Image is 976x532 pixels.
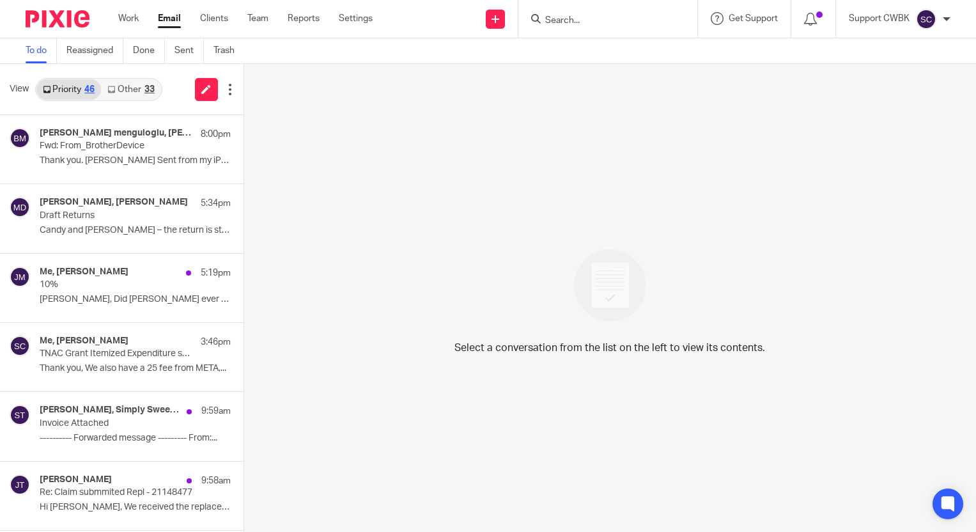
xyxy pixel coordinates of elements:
p: 3:46pm [201,336,231,348]
p: [PERSON_NAME], Did [PERSON_NAME] ever provide a... [40,294,231,305]
h4: [PERSON_NAME], Simply Sweet Tees [40,405,180,416]
p: Re: Claim submmited Repl - 21148477 [40,487,192,498]
div: 33 [144,85,155,94]
a: Team [247,12,268,25]
img: svg%3E [916,9,936,29]
a: Email [158,12,181,25]
img: svg%3E [10,128,30,148]
img: svg%3E [10,267,30,287]
span: View [10,82,29,96]
img: svg%3E [10,336,30,356]
h4: [PERSON_NAME] [40,474,112,485]
h4: Me, [PERSON_NAME] [40,267,128,278]
h4: [PERSON_NAME], [PERSON_NAME] [40,197,188,208]
p: Thank you. [PERSON_NAME] Sent from my iPhone On Sep... [40,155,231,166]
img: Pixie [26,10,89,27]
a: Work [118,12,139,25]
p: 10% [40,279,192,290]
a: Other33 [101,79,160,100]
a: Reassigned [66,38,123,63]
h4: [PERSON_NAME] menguloglu, [PERSON_NAME] [40,128,194,139]
p: 9:58am [201,474,231,487]
p: 9:59am [201,405,231,418]
a: Settings [339,12,373,25]
p: Thank you, We also have a 25 fee from META,... [40,363,231,374]
p: 5:19pm [201,267,231,279]
img: image [566,241,655,330]
a: Clients [200,12,228,25]
img: svg%3E [10,474,30,495]
a: Trash [213,38,244,63]
img: svg%3E [10,405,30,425]
a: Reports [288,12,320,25]
p: Fwd: From_BrotherDevice [40,141,192,152]
div: 46 [84,85,95,94]
p: Support CWBK [849,12,910,25]
a: To do [26,38,57,63]
p: 8:00pm [201,128,231,141]
span: Get Support [729,14,778,23]
p: Select a conversation from the list on the left to view its contents. [454,340,765,356]
p: Hi [PERSON_NAME], We received the replacement... [40,502,231,513]
input: Search [544,15,659,27]
p: Draft Returns [40,210,192,221]
img: svg%3E [10,197,30,217]
a: Priority46 [36,79,101,100]
p: Invoice Attached [40,418,192,429]
h4: Me, [PERSON_NAME] [40,336,128,347]
p: 5:34pm [201,197,231,210]
p: TNAC Grant Itemized Expenditure spreadsheet [40,348,192,359]
a: Done [133,38,165,63]
a: Sent [174,38,204,63]
p: Candy and [PERSON_NAME] – the return is still going... [40,225,231,236]
p: ---------- Forwarded message --------- From:... [40,433,231,444]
